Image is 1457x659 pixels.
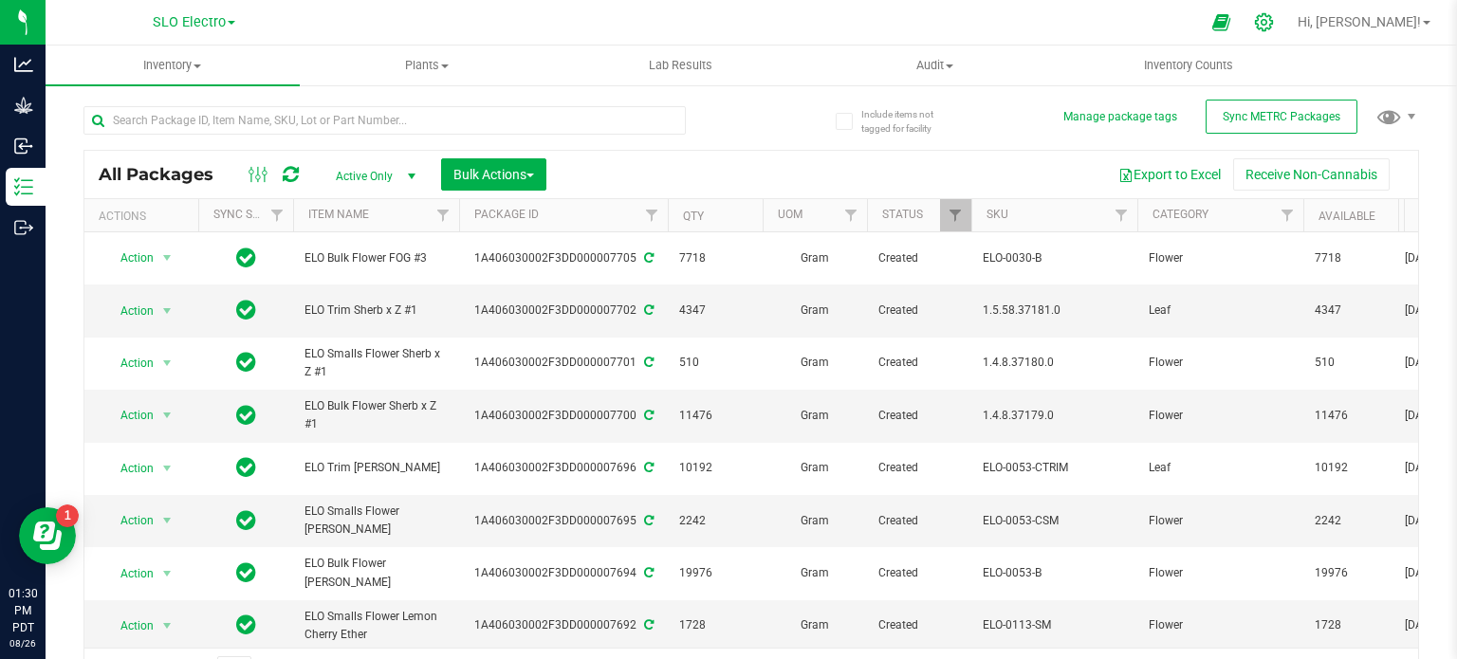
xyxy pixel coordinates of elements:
inline-svg: Analytics [14,55,33,74]
span: Sync METRC Packages [1223,110,1340,123]
span: ELO-0053-CSM [983,512,1126,530]
span: ELO Smalls Flower [PERSON_NAME] [304,503,448,539]
span: In Sync [236,454,256,481]
inline-svg: Inbound [14,137,33,156]
span: Flower [1149,407,1292,425]
div: 1A406030002F3DD000007692 [456,616,671,634]
a: SKU [987,208,1008,221]
span: Include items not tagged for facility [861,107,956,136]
span: Created [878,564,960,582]
span: Sync from Compliance System [641,566,654,579]
span: 510 [679,354,751,372]
div: 1A406030002F3DD000007705 [456,249,671,267]
a: Filter [636,199,668,231]
a: Filter [428,199,459,231]
button: Manage package tags [1063,109,1177,125]
span: Sync from Compliance System [641,356,654,369]
span: In Sync [236,297,256,323]
span: Gram [774,407,856,425]
a: Item Name [308,208,369,221]
span: ELO Bulk Flower [PERSON_NAME] [304,555,448,591]
a: Filter [262,199,293,231]
span: In Sync [236,402,256,429]
span: Action [103,507,155,534]
span: In Sync [236,349,256,375]
div: Manage settings [1251,12,1278,32]
span: Flower [1149,616,1292,634]
a: Qty [683,210,704,223]
span: ELO Smalls Flower Lemon Cherry Ether [304,608,448,644]
span: Sync from Compliance System [641,461,654,474]
span: Gram [774,249,856,267]
a: Plants [300,46,554,85]
span: Sync from Compliance System [641,251,654,265]
span: Gram [774,302,856,320]
span: select [156,507,179,534]
span: Created [878,407,960,425]
span: Created [878,249,960,267]
div: 1A406030002F3DD000007701 [456,354,671,372]
span: 1.4.8.37179.0 [983,407,1126,425]
span: Action [103,350,155,376]
span: 11476 [1315,407,1387,425]
span: Created [878,512,960,530]
span: Created [878,302,960,320]
span: Leaf [1149,459,1292,477]
span: 19976 [1315,564,1387,582]
span: Sync from Compliance System [641,303,654,317]
span: 1.5.58.37181.0 [983,302,1126,320]
span: Action [103,245,155,271]
span: select [156,560,179,587]
span: 10192 [679,459,751,477]
button: Sync METRC Packages [1206,100,1357,134]
span: Action [103,455,155,482]
span: select [156,613,179,639]
span: Bulk Actions [453,167,534,182]
span: Action [103,613,155,639]
span: Plants [301,57,553,74]
span: 1728 [1315,616,1387,634]
div: 1A406030002F3DD000007695 [456,512,671,530]
a: Inventory [46,46,300,85]
span: ELO Trim [PERSON_NAME] [304,459,448,477]
span: ELO-0113-SM [983,616,1126,634]
span: 2242 [1315,512,1387,530]
button: Export to Excel [1106,158,1233,191]
span: 1728 [679,616,751,634]
a: Filter [836,199,867,231]
div: 1A406030002F3DD000007694 [456,564,671,582]
span: 1.4.8.37180.0 [983,354,1126,372]
inline-svg: Grow [14,96,33,115]
span: Gram [774,354,856,372]
div: 1A406030002F3DD000007702 [456,302,671,320]
span: In Sync [236,612,256,638]
div: 1A406030002F3DD000007700 [456,407,671,425]
span: select [156,350,179,376]
a: Filter [1272,199,1303,231]
a: Available [1319,210,1375,223]
span: 11476 [679,407,751,425]
span: In Sync [236,559,256,586]
span: ELO Smalls Flower Sherb x Z #1 [304,345,448,381]
button: Bulk Actions [441,158,546,191]
span: Gram [774,616,856,634]
span: Sync from Compliance System [641,618,654,632]
span: Action [103,298,155,324]
span: SLO Electro [153,14,226,30]
a: Sync Status [213,208,286,221]
span: Flower [1149,354,1292,372]
span: Gram [774,564,856,582]
span: ELO Bulk Flower Sherb x Z #1 [304,397,448,433]
inline-svg: Inventory [14,177,33,196]
span: select [156,402,179,429]
a: Category [1153,208,1208,221]
span: In Sync [236,507,256,534]
div: 1A406030002F3DD000007696 [456,459,671,477]
span: Inventory Counts [1118,57,1259,74]
span: Created [878,616,960,634]
span: Action [103,402,155,429]
span: ELO-0053-CTRIM [983,459,1126,477]
div: Actions [99,210,191,223]
iframe: Resource center unread badge [56,504,79,527]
